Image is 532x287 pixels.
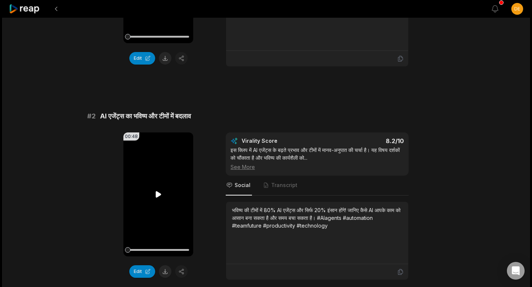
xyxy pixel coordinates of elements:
[271,181,297,189] span: Transcript
[129,52,155,65] button: Edit
[87,111,96,121] span: # 2
[232,206,402,229] div: भविष्य की टीमों में 80% AI एजेंट्स और सिर्फ 20% इंसान होंगे! जानिए कैसे AI आपके काम को आसान बना स...
[226,176,409,196] nav: Tabs
[123,132,193,256] video: Your browser does not support mp4 format.
[507,262,525,280] div: Open Intercom Messenger
[231,146,404,171] div: इस क्लिप में AI एजेंट्स के बढ़ते प्रभाव और टीमों में मानव-अनुपात की चर्चा है। यह विषय दर्शकों को ...
[325,137,404,145] div: 8.2 /10
[242,137,321,145] div: Virality Score
[235,181,250,189] span: Social
[129,265,155,278] button: Edit
[100,111,191,121] span: AI एजेंट्स का भविष्य और टीमों में बदलाव
[231,163,404,171] div: See More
